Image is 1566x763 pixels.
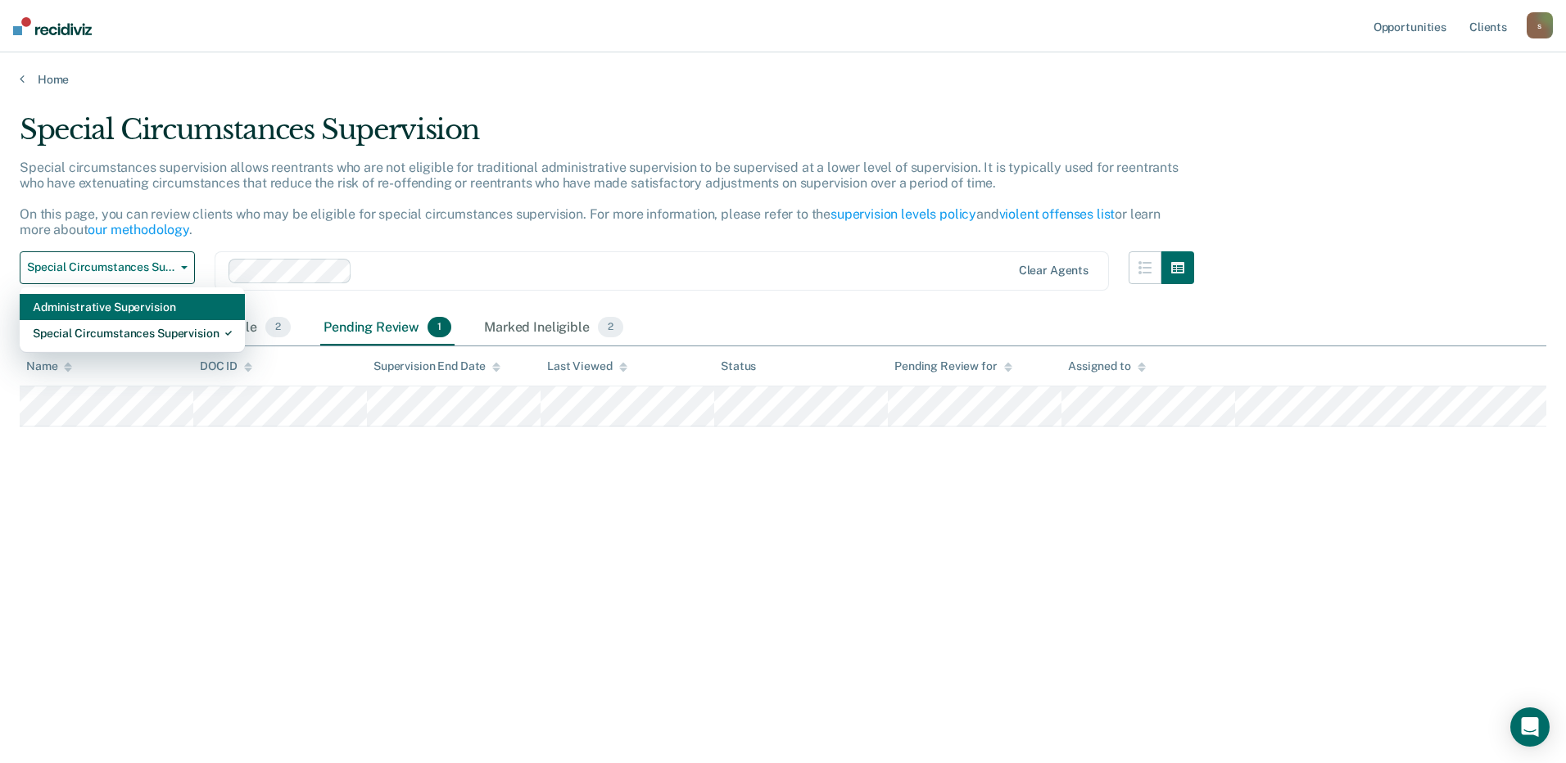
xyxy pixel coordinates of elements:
div: Special Circumstances Supervision [20,113,1194,160]
div: Administrative Supervision [33,294,232,320]
p: Special circumstances supervision allows reentrants who are not eligible for traditional administ... [20,160,1179,238]
div: Name [26,359,72,373]
div: Pending Review1 [320,310,455,346]
a: our methodology [88,222,189,237]
div: Clear agents [1019,264,1089,278]
a: Home [20,72,1546,87]
div: Marked Ineligible2 [481,310,627,346]
a: violent offenses list [999,206,1116,222]
button: Special Circumstances Supervision [20,251,195,284]
span: 2 [598,317,623,338]
div: Assigned to [1068,359,1145,373]
div: Status [721,359,756,373]
span: Special Circumstances Supervision [27,260,174,274]
div: Open Intercom Messenger [1510,707,1550,747]
a: supervision levels policy [831,206,976,222]
div: Special Circumstances Supervision [33,320,232,346]
div: Supervision End Date [373,359,500,373]
div: DOC ID [200,359,252,373]
span: 2 [265,317,291,338]
button: s [1527,12,1553,38]
div: Last Viewed [547,359,627,373]
span: 1 [428,317,451,338]
div: Pending Review for [894,359,1012,373]
img: Recidiviz [13,17,92,35]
